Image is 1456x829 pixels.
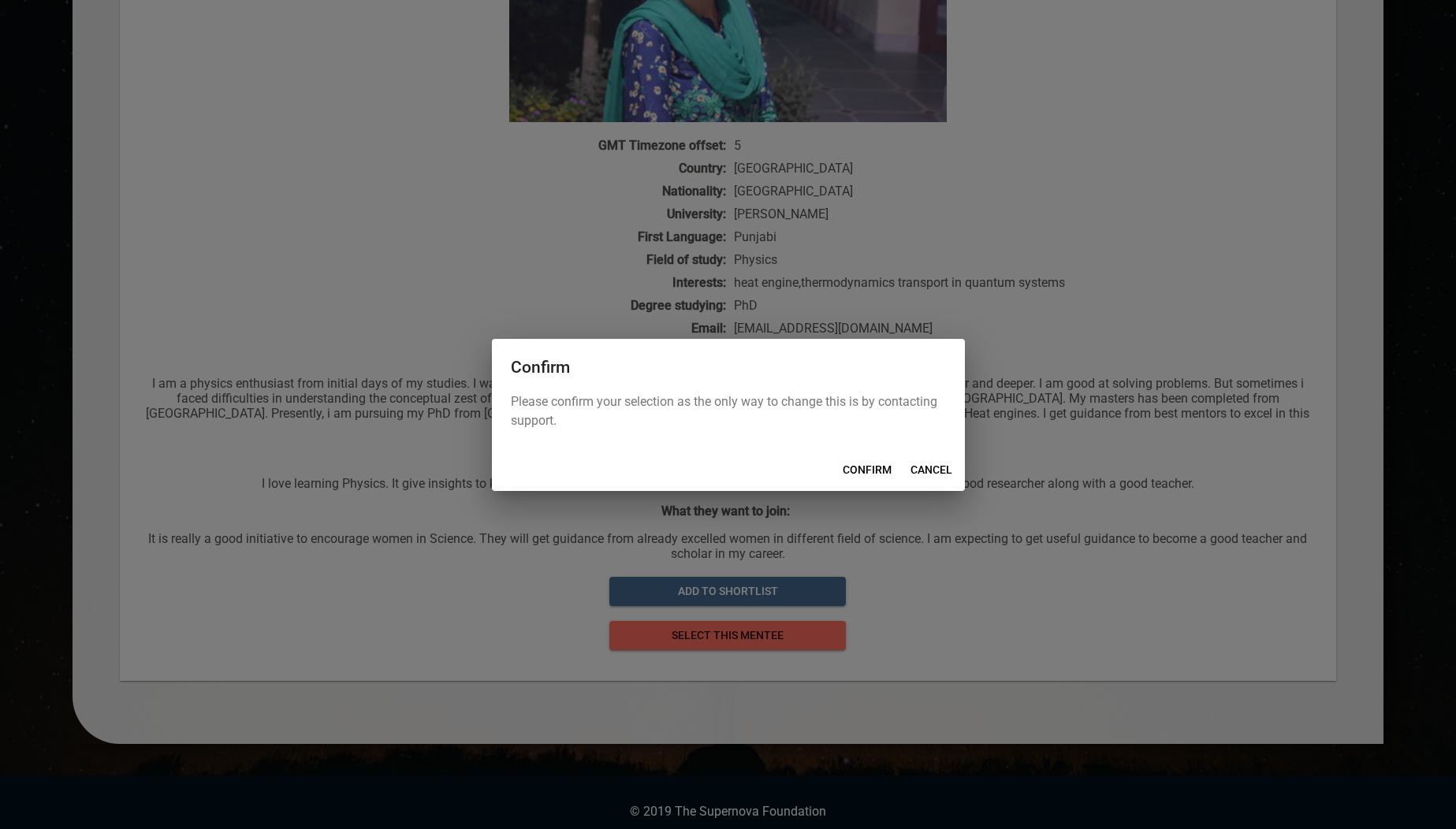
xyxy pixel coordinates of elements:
[836,455,898,485] button: CONFIRM
[910,460,952,480] span: CANCEL
[843,460,892,480] span: CONFIRM
[904,455,959,485] button: CANCEL
[511,358,946,377] h2: Confirm
[511,392,946,430] p: Please confirm your selection as the only way to change this is by contacting support.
